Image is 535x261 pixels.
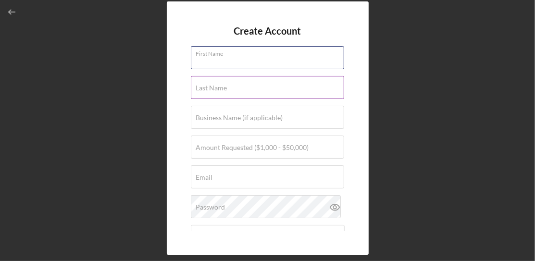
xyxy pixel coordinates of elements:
label: First Name [196,47,344,57]
label: Password [196,203,225,211]
h4: Create Account [234,25,301,37]
label: Amount Requested ($1,000 - $50,000) [196,144,309,151]
label: Last Name [196,84,227,92]
label: Email [196,174,213,181]
label: Business Name (if applicable) [196,114,283,122]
